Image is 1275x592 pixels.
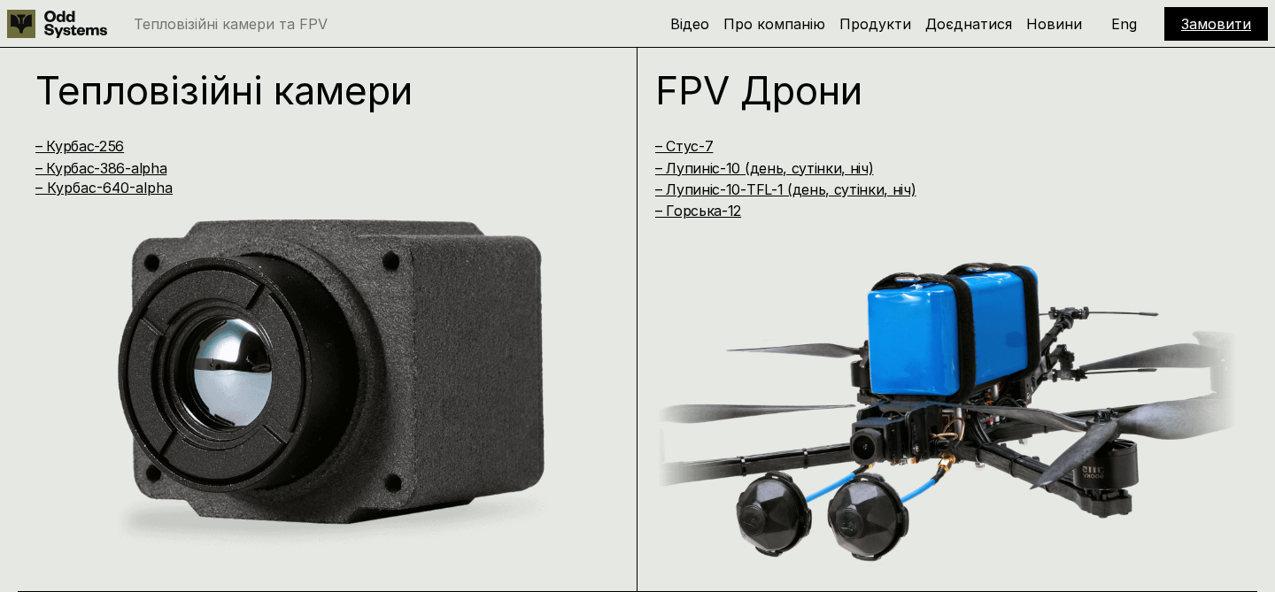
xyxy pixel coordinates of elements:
[134,17,328,31] p: Тепловізійні камери та FPV
[35,137,124,155] a: – Курбас-256
[1181,15,1251,33] a: Замовити
[670,15,709,33] a: Відео
[35,159,166,177] a: – Курбас-386-alpha
[655,202,741,219] a: – Горська-12
[655,159,873,177] a: – Лупиніс-10 (день, сутінки, ніч)
[35,71,584,110] h1: Тепловізійні камери
[655,71,1204,110] h1: FPV Дрони
[1111,17,1137,31] p: Eng
[723,15,825,33] a: Про компанію
[655,137,713,155] a: – Стус-7
[1026,15,1082,33] a: Новини
[925,15,1012,33] a: Доєднатися
[35,179,173,196] a: – Курбас-640-alpha
[839,15,911,33] a: Продукти
[655,181,916,198] a: – Лупиніс-10-TFL-1 (день, сутінки, ніч)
